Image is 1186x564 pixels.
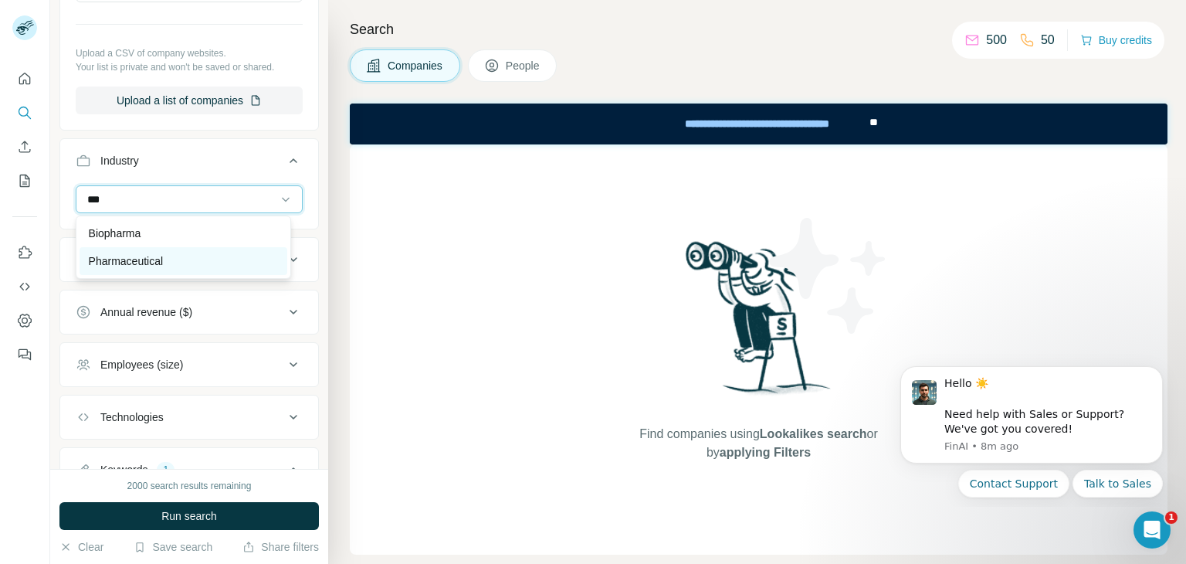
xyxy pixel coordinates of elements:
button: Buy credits [1080,29,1152,51]
button: Enrich CSV [12,133,37,161]
button: Use Surfe on LinkedIn [12,239,37,267]
span: Find companies using or by [635,425,882,462]
button: Search [12,99,37,127]
p: 50 [1041,31,1055,49]
div: 2000 search results remaining [127,479,252,493]
div: Annual revenue ($) [100,304,192,320]
h4: Search [350,19,1167,40]
div: Keywords [100,462,147,477]
button: Dashboard [12,307,37,335]
p: Pharmaceutical [89,253,164,269]
p: Upload a CSV of company websites. [76,46,303,60]
button: Keywords1 [60,451,318,494]
button: Industry [60,142,318,185]
button: Employees (size) [60,346,318,383]
span: People [506,58,541,73]
button: HQ location [60,241,318,278]
img: Surfe Illustration - Woman searching with binoculars [679,237,839,409]
button: Run search [59,502,319,530]
span: Run search [161,508,217,524]
span: 1 [1165,511,1178,524]
button: My lists [12,167,37,195]
img: Surfe Illustration - Stars [759,206,898,345]
div: Employees (size) [100,357,183,372]
div: Technologies [100,409,164,425]
button: Use Surfe API [12,273,37,301]
div: Industry [100,153,139,168]
button: Save search [134,539,212,555]
button: Annual revenue ($) [60,294,318,331]
iframe: Banner [350,104,1167,144]
span: Companies [388,58,444,73]
p: 500 [986,31,1007,49]
button: Upload a list of companies [76,87,303,114]
button: Clear [59,539,103,555]
button: Quick start [12,65,37,93]
button: Share filters [242,539,319,555]
span: applying Filters [720,446,811,459]
iframe: Intercom notifications message [877,353,1186,507]
button: Feedback [12,341,37,369]
p: Your list is private and won't be saved or shared. [76,60,303,74]
button: Technologies [60,399,318,436]
p: Biopharma [89,226,141,241]
span: Lookalikes search [760,427,867,440]
div: 1 [157,463,175,477]
iframe: Intercom live chat [1133,511,1171,549]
